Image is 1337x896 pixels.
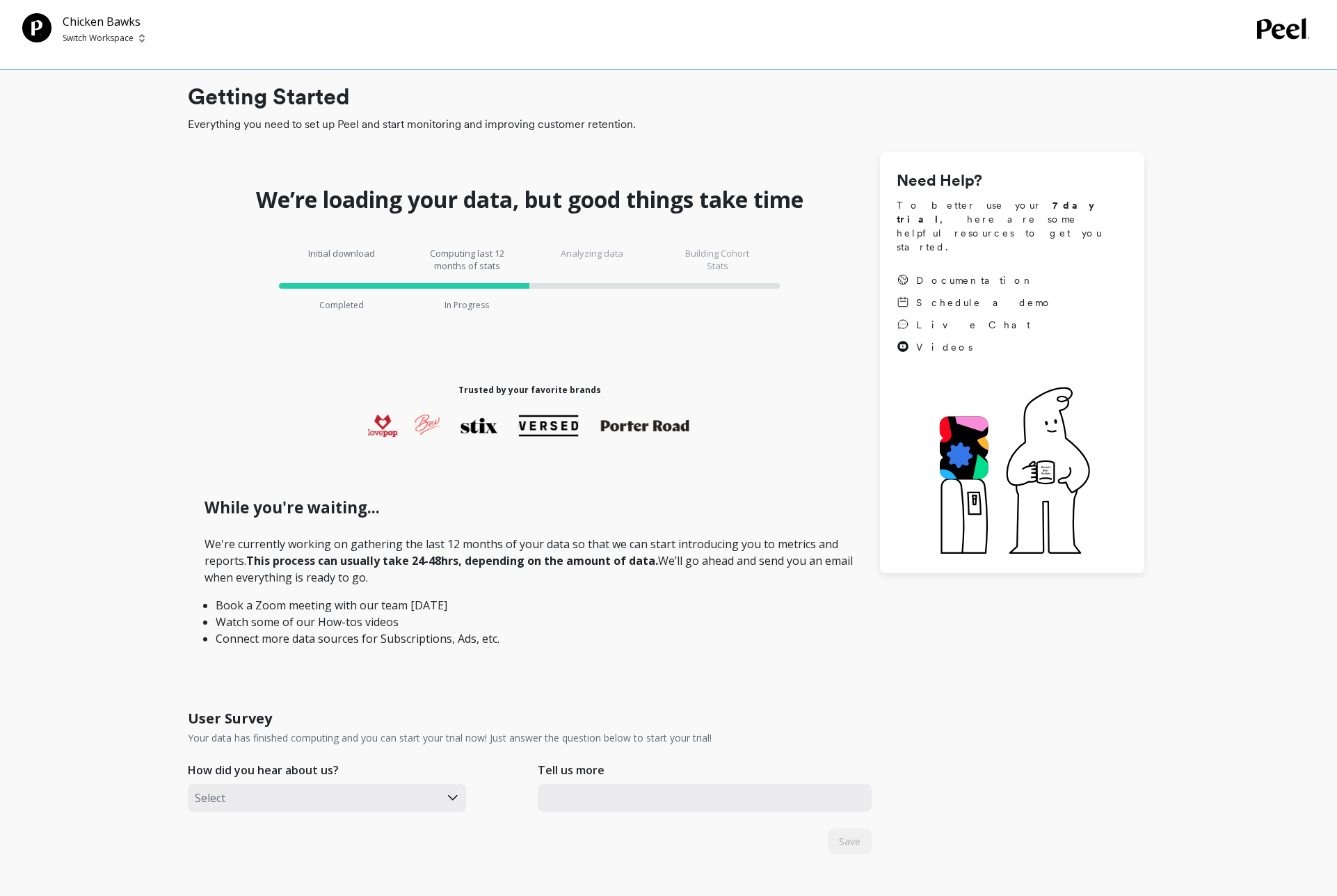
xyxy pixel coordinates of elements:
[916,273,1034,287] span: Documentation
[458,385,601,396] h1: Trusted by your favorite brands
[205,536,855,647] p: We're currently working on gathering the last 12 months of your data so that we can start introdu...
[205,496,855,520] h1: While you're waiting...
[538,762,605,778] p: Tell us more
[188,116,1144,133] span: Everything you need to set up Peel and start monitoring and improving customer retention.
[550,247,634,272] p: Analyzing data
[63,33,134,44] p: Switch Workspace
[916,296,1052,310] span: Schedule a demo
[216,614,844,630] li: Watch some of our How-tos videos
[216,597,844,614] li: Book a Zoom meeting with our team [DATE]
[445,300,489,311] p: In Progress
[188,80,1144,113] h1: Getting Started
[916,340,972,354] span: Videos
[188,709,272,728] h1: User Survey
[897,200,1106,225] strong: 7 day trial
[897,273,1052,287] a: Documentation
[300,247,383,272] p: Initial download
[256,186,803,214] h1: We’re loading your data, but good things take time
[897,340,1052,354] a: Videos
[897,296,1052,310] a: Schedule a demo
[916,318,1030,332] span: Live Chat
[216,630,844,647] li: Connect more data sources for Subscriptions, Ads, etc.
[139,33,145,44] img: picker
[319,300,364,311] p: Completed
[425,247,509,272] p: Computing last 12 months of stats
[63,13,145,30] p: Chicken Bawks
[675,247,759,272] p: Building Cohort Stats
[22,13,51,42] img: Team Profile
[897,169,1128,193] h1: Need Help?
[897,198,1128,254] span: To better use your , here are some helpful resources to get you started.
[188,731,712,745] p: Your data has finished computing and you can start your trial now! Just answer the question below...
[188,762,339,778] p: How did you hear about us?
[246,553,658,568] strong: This process can usually take 24-48hrs, depending on the amount of data.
